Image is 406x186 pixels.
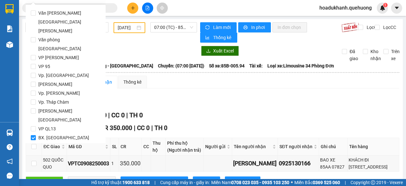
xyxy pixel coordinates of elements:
[133,178,183,185] span: [PERSON_NAME] sắp xếp
[231,180,289,185] strong: 0708 023 035 - 0935 103 250
[111,160,118,167] div: 1
[341,22,359,32] img: 9k=
[348,138,399,155] th: Tên hàng
[371,180,375,185] span: copyright
[267,62,334,69] span: Loại xe: Limousine 34 Phòng Đơn
[380,5,385,11] img: icon-new-feature
[294,179,340,186] span: Miền Bắc
[320,156,346,170] div: BAO XE 85AA 07827
[394,5,400,11] span: caret-down
[347,48,361,62] span: Đã giao
[91,179,150,186] span: Hỗ trợ kỹ thuật:
[158,62,204,69] span: Chuyến: (07:00 [DATE])
[205,143,226,150] span: Người gửi
[389,48,402,62] span: Trên xe
[234,143,271,150] span: Tên người nhận
[213,34,232,41] span: Thống kê
[67,155,110,172] td: VPTC0908250003
[200,32,237,43] button: bar-chartThống kê
[36,98,71,107] span: Vp. Tháp Chàm
[68,160,109,168] div: VPTC0908250003
[238,22,271,32] button: printerIn phơi
[160,179,210,186] span: Cung cấp máy in - giấy in:
[36,89,82,98] span: Vp. [PERSON_NAME]
[7,158,13,164] span: notification
[251,24,266,31] span: In phơi
[36,9,101,35] span: Văn [PERSON_NAME][GEOGRAPHIC_DATA][PERSON_NAME]
[391,3,402,14] button: caret-down
[7,144,13,150] span: question-circle
[36,107,101,124] span: [PERSON_NAME][GEOGRAPHIC_DATA]
[43,143,60,150] span: ĐC Giao
[36,124,58,133] span: VP QL13
[205,35,211,40] span: bar-chart
[108,111,110,119] span: |
[364,24,381,31] span: Lọc CR
[127,3,138,14] button: plus
[36,133,92,142] span: BX. [GEOGRAPHIC_DATA]
[7,173,13,179] span: message
[205,25,211,30] span: sync
[237,178,255,185] span: In biên lai
[101,124,132,132] span: CR 350.000
[205,178,215,185] span: In DS
[314,4,377,12] span: hoadukhanh.quehuong
[110,138,119,155] th: SL
[154,124,167,132] span: TH 0
[129,111,143,119] span: TH 0
[279,159,318,168] div: 0925130166
[43,156,66,170] div: 502 QUỐC QUO
[278,155,319,172] td: 0925130166
[119,138,142,155] th: CR
[233,159,277,168] div: [PERSON_NAME]
[154,23,193,32] span: 07:00 (TC) - 85B-005.94
[137,124,150,132] span: CC 0
[345,179,346,186] span: |
[319,138,348,155] th: Ghi chú
[118,24,135,31] input: 10/08/2025
[151,138,166,155] th: Thu hộ
[243,25,249,30] span: printer
[213,24,232,31] span: Làm mới
[36,142,74,151] span: Vp. Phước Thiện
[6,41,13,48] img: warehouse-icon
[291,181,293,184] span: ⚪️
[36,53,82,62] span: VP [PERSON_NAME]
[120,159,141,168] div: 350.000
[134,124,135,132] span: |
[142,3,153,14] button: file-add
[384,3,386,7] span: 1
[36,35,101,53] span: Văn phòng [GEOGRAPHIC_DATA]
[69,143,104,150] span: Mã GD
[313,180,340,185] strong: 0369 525 060
[383,3,388,7] sup: 1
[131,6,135,10] span: plus
[232,155,278,172] td: CHỊ KHANH
[368,48,383,62] span: Kho nhận
[154,179,155,186] span: |
[126,111,128,119] span: |
[36,71,91,80] span: Vp. [GEOGRAPHIC_DATA]
[249,62,263,69] span: Tài xế:
[381,24,397,31] span: Lọc CC
[151,124,153,132] span: |
[111,111,125,119] span: CC 0
[213,47,234,54] span: Xuất Excel
[209,62,245,69] span: Số xe: 85B-005.94
[123,79,141,86] div: Thống kê
[36,62,53,71] span: VP 95
[160,6,164,10] span: aim
[122,180,150,185] strong: 1900 633 818
[6,25,13,32] img: solution-icon
[166,138,204,155] th: Phí thu hộ (Người nhận trả)
[200,22,237,32] button: syncLàm mới
[157,3,168,14] button: aim
[142,138,151,155] th: CC
[211,179,289,186] span: Miền Nam
[6,129,13,136] img: warehouse-icon
[145,6,150,10] span: file-add
[201,46,239,56] button: downloadXuất Excel
[36,80,75,89] span: [PERSON_NAME]
[279,143,312,150] span: SĐT người nhận
[349,156,398,170] div: KHÁCH ĐI [STREET_ADDRESS]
